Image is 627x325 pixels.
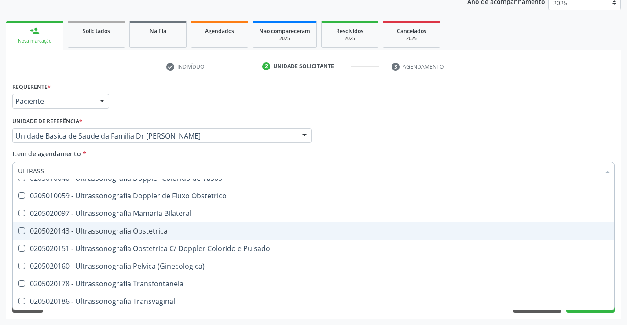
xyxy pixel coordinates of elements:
span: Agendados [205,27,234,35]
div: 0205020186 - Ultrassonografia Transvaginal [18,298,609,305]
div: 2025 [389,35,433,42]
div: person_add [30,26,40,36]
span: Cancelados [397,27,426,35]
span: Na fila [150,27,166,35]
div: Unidade solicitante [273,62,334,70]
span: Item de agendamento [12,150,81,158]
div: 0205020160 - Ultrassonografia Pelvica (Ginecologica) [18,263,609,270]
div: 0205020143 - Ultrassonografia Obstetrica [18,227,609,234]
label: Requerente [12,80,51,94]
span: Não compareceram [259,27,310,35]
div: 0205020178 - Ultrassonografia Transfontanela [18,280,609,287]
span: Solicitados [83,27,110,35]
div: Nova marcação [12,38,57,44]
div: 2025 [328,35,372,42]
div: 2025 [259,35,310,42]
input: Buscar por procedimentos [18,162,600,179]
div: 0205010059 - Ultrassonografia Doppler de Fluxo Obstetrico [18,192,609,199]
span: Resolvidos [336,27,363,35]
div: 2 [262,62,270,70]
span: Paciente [15,97,91,106]
div: 0205020151 - Ultrassonografia Obstetrica C/ Doppler Colorido e Pulsado [18,245,609,252]
span: Unidade Basica de Saude da Familia Dr [PERSON_NAME] [15,131,293,140]
label: Unidade de referência [12,115,82,128]
div: 0205020097 - Ultrassonografia Mamaria Bilateral [18,210,609,217]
